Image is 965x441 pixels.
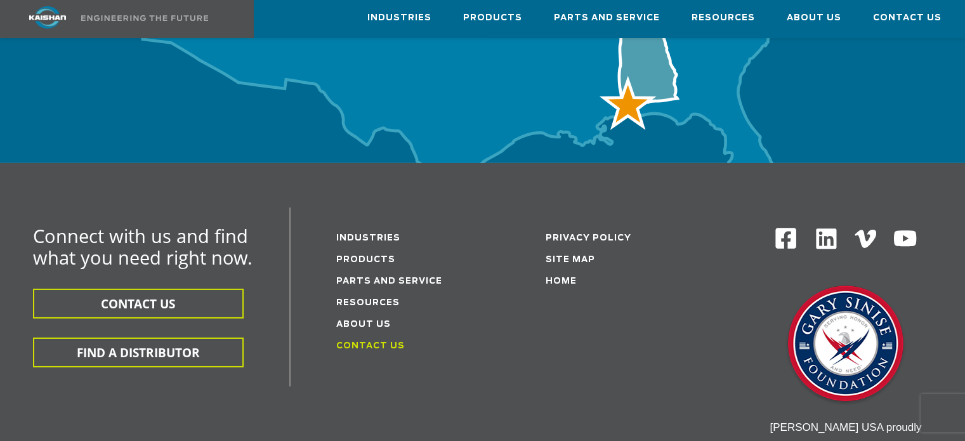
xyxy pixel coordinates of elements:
a: About Us [336,320,391,329]
a: Products [463,1,522,35]
button: CONTACT US [33,289,244,319]
span: About Us [787,11,841,25]
span: Contact Us [873,11,942,25]
a: Industries [367,1,431,35]
a: Parts and Service [554,1,660,35]
span: Parts and Service [554,11,660,25]
img: Linkedin [814,227,839,251]
a: Products [336,256,395,264]
a: Privacy Policy [546,234,631,242]
span: Products [463,11,522,25]
a: Resources [336,299,400,307]
a: Contact Us [336,342,405,350]
button: FIND A DISTRIBUTOR [33,338,244,367]
a: Home [546,277,577,286]
img: Vimeo [855,230,876,248]
a: Resources [692,1,755,35]
a: Industries [336,234,400,242]
img: Engineering the future [81,15,208,21]
img: Facebook [774,227,798,250]
a: Site Map [546,256,595,264]
span: Industries [367,11,431,25]
a: About Us [787,1,841,35]
img: Gary Sinise Foundation [782,282,909,409]
a: Parts and service [336,277,442,286]
span: Connect with us and find what you need right now. [33,223,253,270]
span: Resources [692,11,755,25]
img: Youtube [893,227,917,251]
a: Contact Us [873,1,942,35]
